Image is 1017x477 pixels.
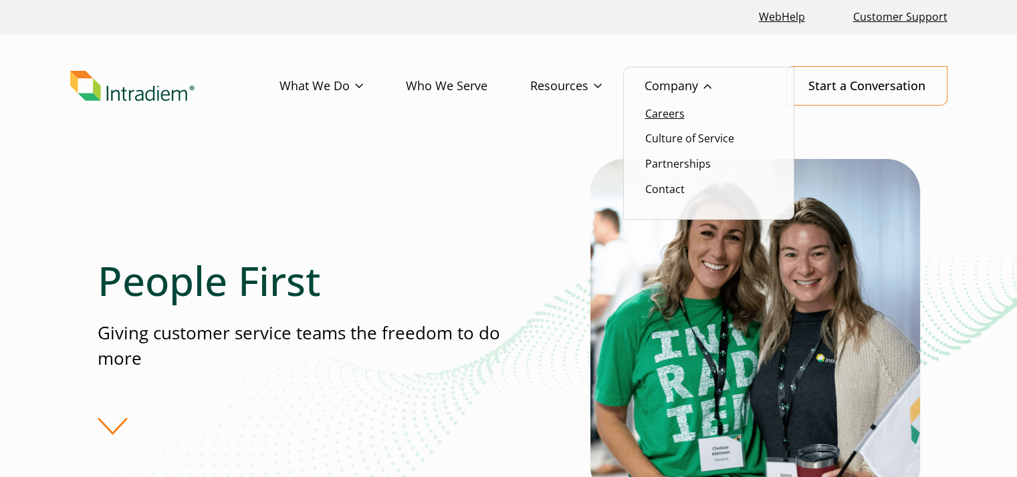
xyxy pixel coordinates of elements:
a: Careers [645,106,685,121]
h1: People First [98,257,508,305]
a: Culture of Service [645,131,734,146]
img: Intradiem [70,71,195,102]
a: Resources [530,67,645,106]
p: Giving customer service teams the freedom to do more [98,321,508,371]
a: Start a Conversation [786,66,947,106]
a: Who We Serve [406,67,530,106]
a: Contact [645,182,685,196]
a: Company [645,67,754,106]
a: Customer Support [848,3,953,31]
a: What We Do [279,67,406,106]
a: Partnerships [645,156,711,171]
a: Link to homepage of Intradiem [70,71,279,102]
a: Link opens in a new window [754,3,810,31]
